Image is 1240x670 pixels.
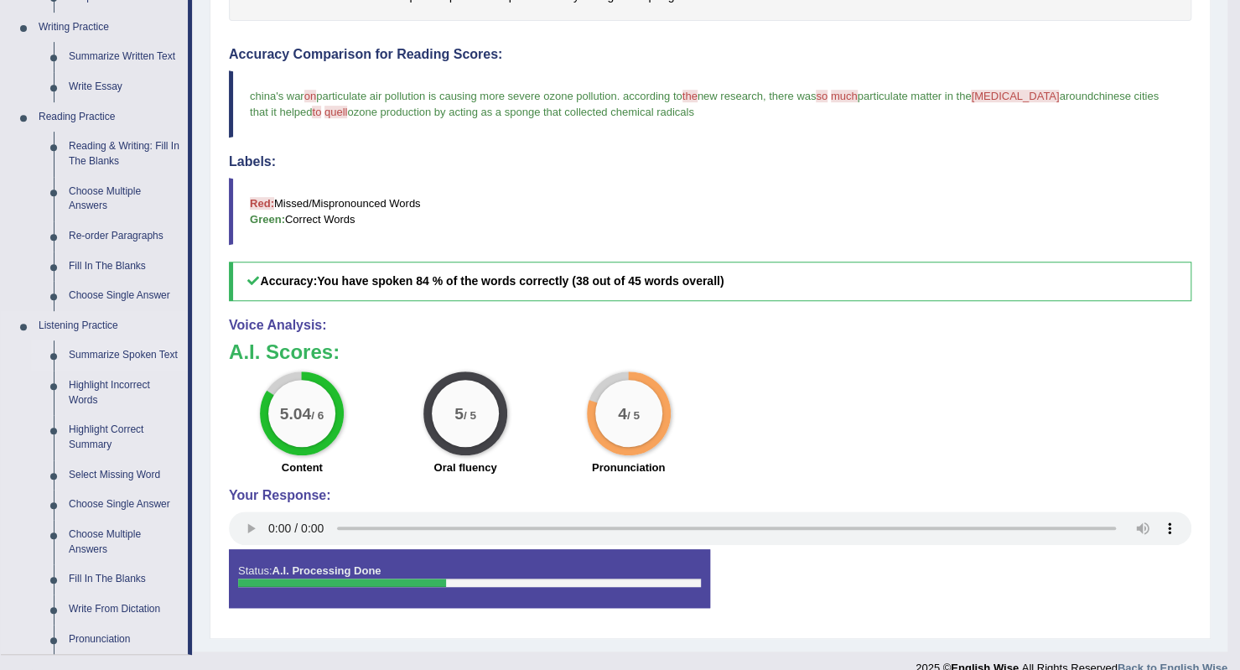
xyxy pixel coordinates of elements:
[61,520,188,564] a: Choose Multiple Answers
[454,404,464,423] big: 5
[229,318,1191,333] h4: Voice Analysis:
[272,564,381,577] strong: A.I. Processing Done
[31,102,188,132] a: Reading Practice
[682,90,698,102] span: the
[816,90,828,102] span: so
[347,106,693,118] span: ozone production by acting as a sponge that collected chemical radicals
[592,460,665,475] label: Pronunciation
[304,90,316,102] span: on
[31,13,188,43] a: Writing Practice
[61,625,188,655] a: Pronunciation
[1059,90,1092,102] span: around
[61,221,188,252] a: Re-order Paragraphs
[250,90,304,102] span: china's war
[280,404,311,423] big: 5.04
[769,90,816,102] span: there was
[61,340,188,371] a: Summarize Spoken Text
[61,490,188,520] a: Choose Single Answer
[617,90,620,102] span: .
[250,213,285,226] b: Green:
[623,90,682,102] span: according to
[626,409,639,422] small: / 5
[698,90,763,102] span: new research
[31,311,188,341] a: Listening Practice
[61,460,188,491] a: Select Missing Word
[229,340,340,363] b: A.I. Scores:
[61,281,188,311] a: Choose Single Answer
[250,90,1162,118] span: chinese cities that it helped
[316,90,616,102] span: particulate air pollution is causing more severe ozone pollution
[61,72,188,102] a: Write Essay
[229,178,1191,245] blockquote: Missed/Mispronounced Words Correct Words
[282,460,323,475] label: Content
[858,90,972,102] span: particulate matter in the
[312,106,321,118] span: to
[229,47,1191,62] h4: Accuracy Comparison for Reading Scores:
[61,564,188,595] a: Fill In The Blanks
[433,460,496,475] label: Oral fluency
[763,90,766,102] span: ,
[229,262,1191,301] h5: Accuracy:
[61,177,188,221] a: Choose Multiple Answers
[324,106,347,118] span: quell
[61,371,188,415] a: Highlight Incorrect Words
[311,409,324,422] small: / 6
[61,42,188,72] a: Summarize Written Text
[229,154,1191,169] h4: Labels:
[618,404,627,423] big: 4
[971,90,1059,102] span: [MEDICAL_DATA]
[229,488,1191,503] h4: Your Response:
[61,252,188,282] a: Fill In The Blanks
[61,595,188,625] a: Write From Dictation
[61,132,188,176] a: Reading & Writing: Fill In The Blanks
[250,197,274,210] b: Red:
[464,409,476,422] small: / 5
[61,415,188,460] a: Highlight Correct Summary
[229,549,710,608] div: Status:
[831,90,858,102] span: much
[317,274,724,288] b: You have spoken 84 % of the words correctly (38 out of 45 words overall)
